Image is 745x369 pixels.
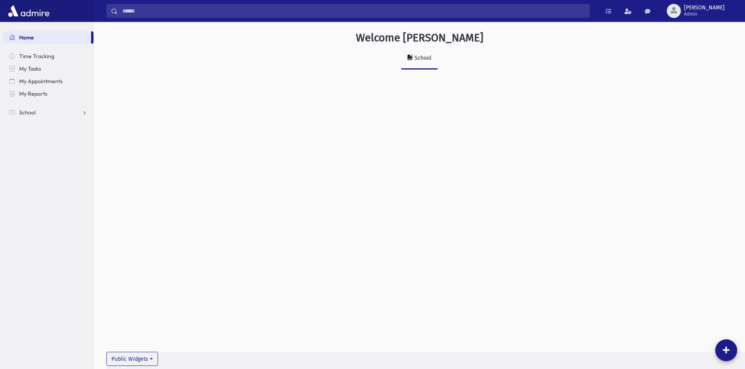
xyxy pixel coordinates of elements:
span: Admin [684,11,725,17]
a: My Tasks [3,62,93,75]
a: My Appointments [3,75,93,87]
span: My Tasks [19,65,41,72]
a: Time Tracking [3,50,93,62]
span: Time Tracking [19,53,54,60]
span: [PERSON_NAME] [684,5,725,11]
span: My Appointments [19,78,63,85]
button: Public Widgets [106,352,158,366]
a: School [401,48,438,70]
a: School [3,106,93,119]
input: Search [118,4,589,18]
span: My Reports [19,90,47,97]
div: School [413,55,431,61]
img: AdmirePro [6,3,51,19]
h3: Welcome [PERSON_NAME] [356,31,483,45]
a: My Reports [3,87,93,100]
a: Home [3,31,91,44]
span: Home [19,34,34,41]
span: School [19,109,36,116]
